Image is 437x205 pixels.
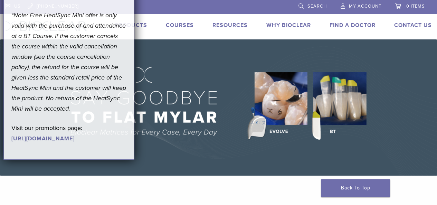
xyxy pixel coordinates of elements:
[266,22,311,29] a: Why Bioclear
[406,3,425,9] span: 0 items
[166,22,194,29] a: Courses
[307,3,327,9] span: Search
[11,135,75,142] a: [URL][DOMAIN_NAME]
[349,3,381,9] span: My Account
[11,11,126,112] em: *Note: Free HeatSync Mini offer is only valid with the purchase of and attendance at a BT Course....
[321,179,390,197] a: Back To Top
[394,22,432,29] a: Contact Us
[11,123,127,143] p: Visit our promotions page:
[212,22,248,29] a: Resources
[330,22,376,29] a: Find A Doctor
